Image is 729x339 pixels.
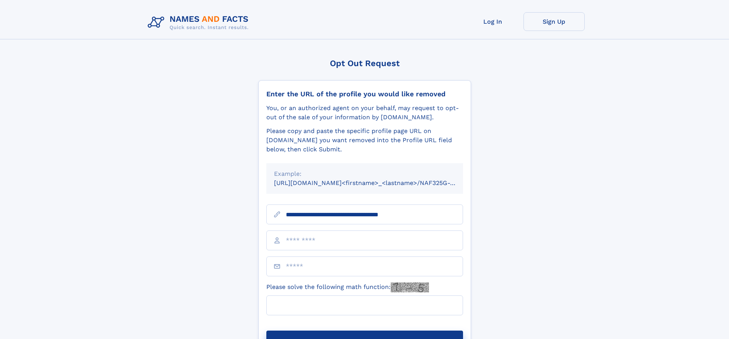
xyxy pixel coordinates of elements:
label: Please solve the following math function: [266,282,429,292]
img: Logo Names and Facts [145,12,255,33]
div: Opt Out Request [258,58,471,68]
div: Enter the URL of the profile you would like removed [266,90,463,98]
div: Example: [274,169,455,178]
a: Log In [462,12,524,31]
div: You, or an authorized agent on your behalf, may request to opt-out of the sale of your informatio... [266,104,463,122]
div: Please copy and paste the specific profile page URL on [DOMAIN_NAME] you want removed into the Pr... [266,127,463,154]
a: Sign Up [524,12,585,31]
small: [URL][DOMAIN_NAME]<firstname>_<lastname>/NAF325G-xxxxxxxx [274,179,478,187]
